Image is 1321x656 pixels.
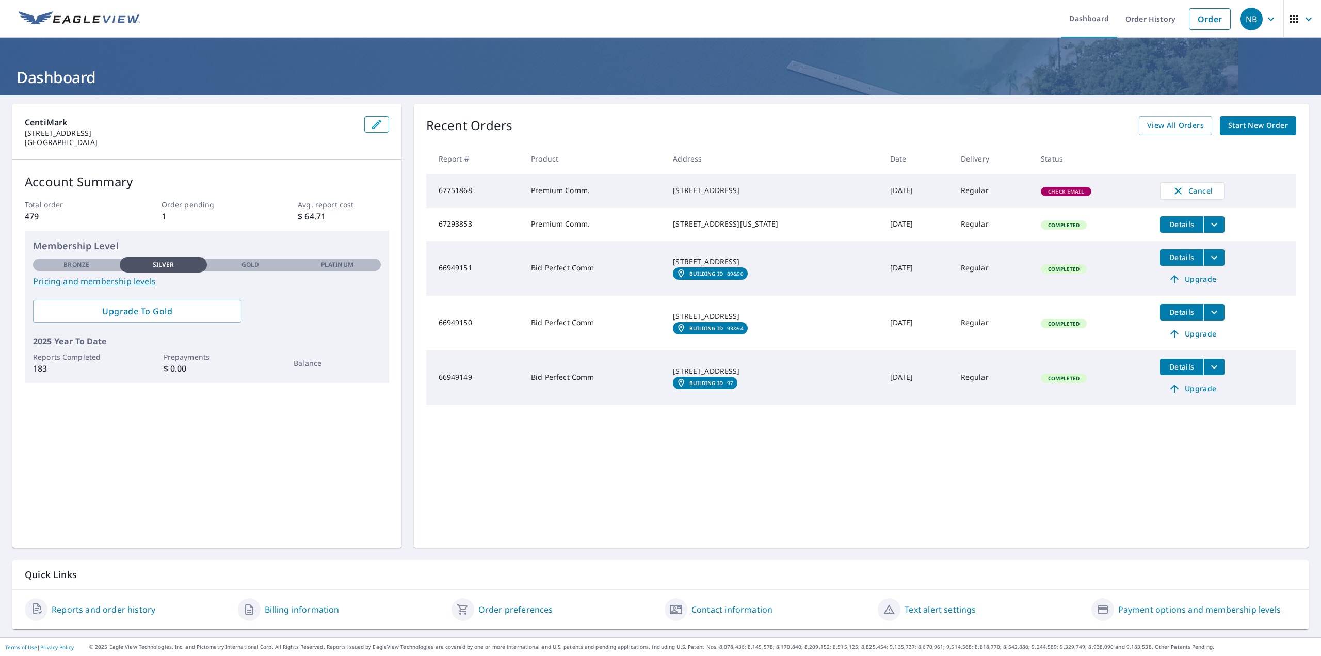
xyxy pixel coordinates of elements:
p: Quick Links [25,568,1296,581]
a: Billing information [265,603,339,616]
button: detailsBtn-66949150 [1160,304,1203,321]
a: Building ID89&90 [673,267,747,280]
img: EV Logo [19,11,140,27]
a: Payment options and membership levels [1118,603,1281,616]
th: Product [523,143,665,174]
span: Upgrade [1166,328,1218,340]
a: Upgrade [1160,326,1225,342]
button: filesDropdownBtn-67293853 [1203,216,1225,233]
td: 66949149 [426,350,523,405]
div: [STREET_ADDRESS] [673,366,873,376]
p: Prepayments [164,351,250,362]
button: Cancel [1160,182,1225,200]
span: Upgrade To Gold [41,306,233,317]
div: [STREET_ADDRESS] [673,257,873,267]
p: Bronze [63,260,89,269]
a: Reports and order history [52,603,155,616]
a: Building ID97 [673,377,737,389]
p: Avg. report cost [298,199,389,210]
a: Building ID93&94 [673,322,747,334]
a: Pricing and membership levels [33,275,381,287]
span: Start New Order [1228,119,1288,132]
span: Details [1166,219,1197,229]
td: 66949150 [426,296,523,350]
p: | [5,644,74,650]
p: Order pending [162,199,252,210]
div: [STREET_ADDRESS][US_STATE] [673,219,873,229]
a: Start New Order [1220,116,1296,135]
a: Upgrade To Gold [33,300,241,323]
p: Membership Level [33,239,381,253]
h1: Dashboard [12,67,1309,88]
td: Regular [953,208,1033,241]
td: [DATE] [882,174,953,208]
a: Upgrade [1160,380,1225,397]
span: Completed [1042,221,1086,229]
p: Recent Orders [426,116,513,135]
p: CentiMark [25,116,356,129]
th: Delivery [953,143,1033,174]
span: Cancel [1171,185,1214,197]
p: Total order [25,199,116,210]
button: detailsBtn-66949151 [1160,249,1203,266]
span: Completed [1042,375,1086,382]
p: Account Summary [25,172,389,191]
span: Details [1166,307,1197,317]
p: [GEOGRAPHIC_DATA] [25,138,356,147]
td: Bid Perfect Comm [523,241,665,296]
button: filesDropdownBtn-66949150 [1203,304,1225,321]
em: Building ID [689,325,723,331]
span: Completed [1042,320,1086,327]
td: Regular [953,350,1033,405]
em: Building ID [689,380,723,386]
a: Terms of Use [5,644,37,651]
p: Balance [294,358,380,369]
p: Reports Completed [33,351,120,362]
a: Upgrade [1160,271,1225,287]
span: Details [1166,362,1197,372]
p: 2025 Year To Date [33,335,381,347]
td: 67751868 [426,174,523,208]
th: Date [882,143,953,174]
p: Gold [241,260,259,269]
span: Details [1166,252,1197,262]
span: Upgrade [1166,382,1218,395]
button: filesDropdownBtn-66949151 [1203,249,1225,266]
td: Bid Perfect Comm [523,296,665,350]
p: $ 0.00 [164,362,250,375]
p: Platinum [321,260,353,269]
span: Upgrade [1166,273,1218,285]
div: NB [1240,8,1263,30]
span: Completed [1042,265,1086,273]
td: Regular [953,174,1033,208]
td: [DATE] [882,241,953,296]
td: Regular [953,296,1033,350]
p: 183 [33,362,120,375]
td: Bid Perfect Comm [523,350,665,405]
div: [STREET_ADDRESS] [673,185,873,196]
a: Order preferences [478,603,553,616]
td: 67293853 [426,208,523,241]
p: Silver [153,260,174,269]
p: $ 64.71 [298,210,389,222]
td: 66949151 [426,241,523,296]
td: Premium Comm. [523,174,665,208]
div: [STREET_ADDRESS] [673,311,873,322]
p: © 2025 Eagle View Technologies, Inc. and Pictometry International Corp. All Rights Reserved. Repo... [89,643,1316,651]
td: Regular [953,241,1033,296]
td: [DATE] [882,350,953,405]
td: [DATE] [882,296,953,350]
a: Order [1189,8,1231,30]
button: filesDropdownBtn-66949149 [1203,359,1225,375]
td: [DATE] [882,208,953,241]
a: Contact information [691,603,772,616]
span: View All Orders [1147,119,1204,132]
button: detailsBtn-67293853 [1160,216,1203,233]
a: Text alert settings [905,603,976,616]
th: Report # [426,143,523,174]
span: Check Email [1042,188,1090,195]
a: Privacy Policy [40,644,74,651]
th: Status [1033,143,1152,174]
p: [STREET_ADDRESS] [25,129,356,138]
em: Building ID [689,270,723,277]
